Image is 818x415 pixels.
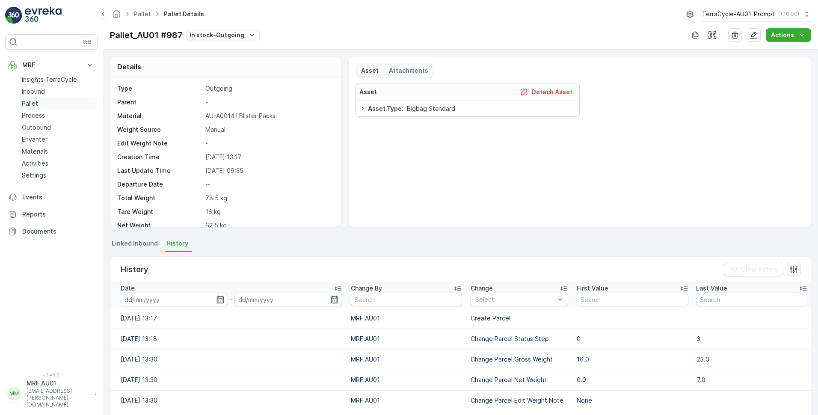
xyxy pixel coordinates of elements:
td: 0 [572,329,693,349]
button: MRF [5,56,98,74]
td: None [572,390,693,411]
td: [DATE] 13:30 [110,370,347,390]
p: Pallet [22,99,38,108]
p: Details [117,62,141,72]
p: Material [117,112,202,120]
input: Search [351,293,462,306]
a: Pallet [134,10,151,18]
p: Change [471,284,493,293]
p: Events [22,193,94,202]
p: TerraCycle-AU01-Prompt [702,10,775,18]
p: MRF [22,61,80,69]
p: Asset [361,66,379,75]
p: Asset [359,88,377,96]
p: ⌘B [83,39,92,45]
p: In stock-Outgoing [190,31,244,39]
p: 16 kg [205,207,332,216]
button: Clear Filters [724,263,783,276]
td: MRF.AU01 [347,308,467,329]
span: v 1.49.0 [5,372,98,377]
td: 0.0 [572,370,693,390]
span: Asset Type : [368,104,403,113]
div: MM [7,387,21,400]
p: - [205,139,332,148]
input: Search [577,293,688,306]
p: Edit Weight Note [117,139,202,148]
p: Total Weight [117,194,202,202]
p: Change By [351,284,382,293]
p: Reports [22,210,94,219]
p: Detach Asset [532,88,572,96]
td: 23.0 [693,349,811,370]
p: AU-A0014 I Blister Packs [205,112,332,120]
p: Tare Weight [117,207,202,216]
p: Date [121,284,135,293]
a: Envanter [18,133,98,145]
p: Outbound [22,123,51,132]
a: Pallet [18,98,98,110]
p: Manual [205,125,332,134]
a: Homepage [112,12,121,20]
a: Reports [5,206,98,223]
span: History [166,239,188,248]
p: Pallet_AU01 #987 [110,29,183,41]
td: [DATE] 13:30 [110,349,347,370]
td: [DATE] 13:30 [110,390,347,411]
td: 3 [693,329,811,349]
span: Pallet Details [162,10,206,18]
a: Settings [18,169,98,181]
p: Net Weight [117,221,202,230]
td: Change Parcel Status Step [466,329,572,349]
img: logo [5,7,22,24]
p: 62.5 kg [205,221,332,230]
p: MRF.AU01 [27,379,90,388]
input: dd/mm/yyyy [234,293,342,306]
button: Actions [766,28,811,42]
img: logo_light-DOdMpM7g.png [25,7,62,24]
p: [DATE] 09:35 [205,166,332,175]
td: MRF.AU01 [347,390,467,411]
td: [DATE] 13:17 [110,308,347,329]
p: Type [117,84,202,93]
p: - [230,294,233,305]
td: MRF.AU01 [347,370,467,390]
p: Creation Time [117,153,202,161]
p: Inbound [22,87,45,96]
p: Attachments [389,66,428,75]
a: Insights TerraCycle [18,74,98,86]
td: Change Parcel Edit Weight Note [466,390,572,411]
p: Materials [22,147,48,156]
p: Process [22,111,45,120]
p: First Value [577,284,608,293]
td: MRF.AU01 [347,329,467,349]
td: 16.0 [572,349,693,370]
button: Detach Asset [516,87,576,97]
p: Parent [117,98,202,107]
p: ( +10:00 ) [778,11,799,18]
p: Last Value [696,284,727,293]
button: In stock-Outgoing [186,30,260,40]
p: Last Update Time [117,166,202,175]
a: Materials [18,145,98,157]
p: Documents [22,227,94,236]
td: 7.0 [693,370,811,390]
td: Create Parcel [466,308,572,329]
p: Envanter [22,135,47,144]
a: Inbound [18,86,98,98]
p: Actions [771,31,794,39]
p: Clear Filters [741,265,778,274]
p: Outgoing [205,84,332,93]
p: Weight Source [117,125,202,134]
p: 78.5 kg [205,194,332,202]
td: [DATE] 13:18 [110,329,347,349]
p: Insights TerraCycle [22,75,77,84]
p: Activities [22,159,48,168]
input: Search [696,293,807,306]
p: [EMAIL_ADDRESS][PERSON_NAME][DOMAIN_NAME] [27,388,90,408]
p: - [205,98,332,107]
a: Activities [18,157,98,169]
p: Select [475,295,555,304]
p: [DATE] 13:17 [205,153,332,161]
td: Change Parcel Gross Weight [466,349,572,370]
p: History [121,264,148,276]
